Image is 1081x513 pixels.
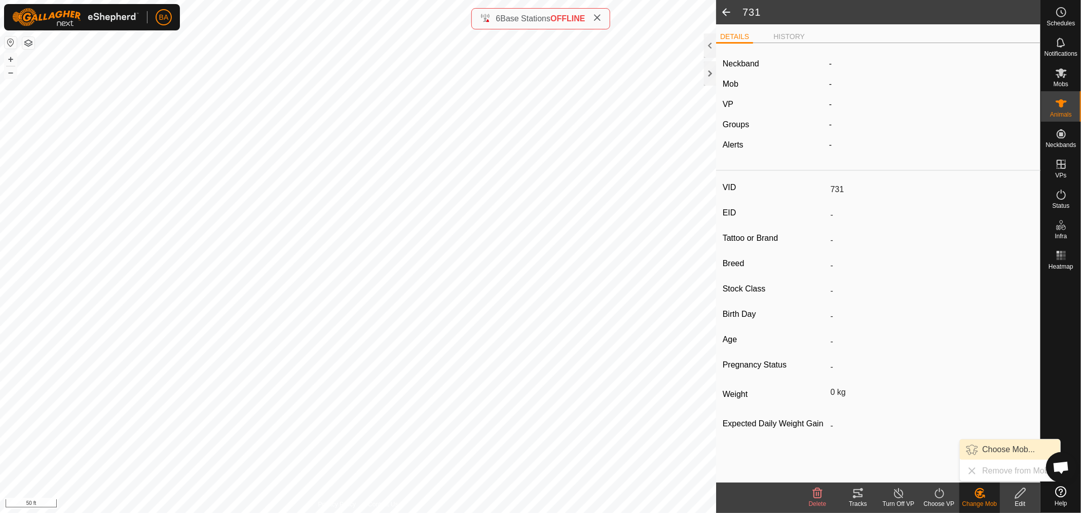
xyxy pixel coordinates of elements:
label: Alerts [723,140,743,149]
span: Animals [1050,112,1072,118]
label: Mob [723,80,738,88]
a: Contact Us [368,500,398,509]
span: Delete [809,500,827,507]
li: DETAILS [716,31,753,44]
label: Pregnancy Status [723,358,827,372]
button: Map Layers [22,37,34,49]
span: Help [1055,500,1067,506]
label: Weight [723,384,827,405]
div: Change Mob [959,499,1000,508]
label: Expected Daily Weight Gain [723,417,827,430]
span: Heatmap [1049,264,1073,270]
div: Edit [1000,499,1040,508]
li: HISTORY [769,31,809,42]
div: Open chat [1046,452,1076,483]
label: - [829,58,832,70]
label: Groups [723,120,749,129]
button: + [5,53,17,65]
label: Birth Day [723,308,827,321]
div: - [825,119,1038,131]
label: VP [723,100,733,108]
label: Breed [723,257,827,270]
button: – [5,66,17,79]
label: EID [723,206,827,219]
span: Neckbands [1046,142,1076,148]
span: Infra [1055,233,1067,239]
span: OFFLINE [550,14,585,23]
button: Reset Map [5,36,17,49]
span: Status [1052,203,1069,209]
div: Turn Off VP [878,499,919,508]
span: BA [159,12,169,23]
span: - [829,80,832,88]
span: Schedules [1047,20,1075,26]
h2: 731 [742,6,1040,18]
span: 6 [496,14,500,23]
span: Mobs [1054,81,1068,87]
span: Base Stations [500,14,550,23]
app-display-virtual-paddock-transition: - [829,100,832,108]
label: VID [723,181,827,194]
a: Help [1041,482,1081,510]
span: VPs [1055,172,1066,178]
label: Neckband [723,58,759,70]
a: Privacy Policy [318,500,356,509]
label: Tattoo or Brand [723,232,827,245]
div: - [825,139,1038,151]
div: Choose VP [919,499,959,508]
span: Notifications [1045,51,1077,57]
img: Gallagher Logo [12,8,139,26]
span: Choose Mob... [982,444,1035,456]
div: Tracks [838,499,878,508]
li: Choose Mob... [960,439,1060,460]
label: Stock Class [723,282,827,296]
label: Age [723,333,827,346]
